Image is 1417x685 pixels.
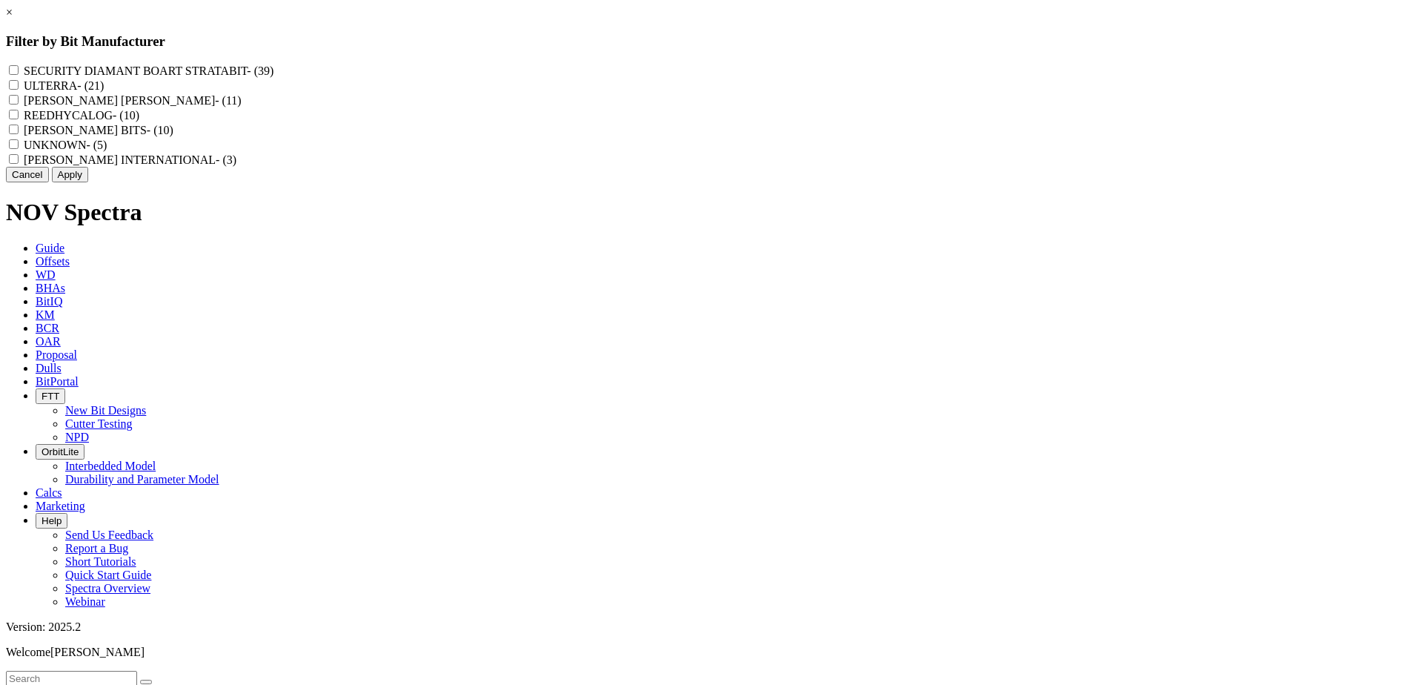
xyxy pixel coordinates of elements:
[36,282,65,294] span: BHAs
[113,109,139,122] span: - (10)
[247,64,273,77] span: - (39)
[52,167,88,182] button: Apply
[65,460,156,472] a: Interbedded Model
[24,153,236,166] label: [PERSON_NAME] INTERNATIONAL
[42,446,79,457] span: OrbitLite
[6,199,1411,226] h1: NOV Spectra
[36,486,62,499] span: Calcs
[24,109,139,122] label: REEDHYCALOG
[50,646,145,658] span: [PERSON_NAME]
[65,542,128,555] a: Report a Bug
[42,391,59,402] span: FTT
[36,242,64,254] span: Guide
[42,515,62,526] span: Help
[24,79,104,92] label: ULTERRA
[36,362,62,374] span: Dulls
[36,308,55,321] span: KM
[36,500,85,512] span: Marketing
[147,124,173,136] span: - (10)
[65,582,150,595] a: Spectra Overview
[24,139,107,151] label: UNKNOWN
[24,124,173,136] label: [PERSON_NAME] BITS
[36,335,61,348] span: OAR
[24,94,242,107] label: [PERSON_NAME] [PERSON_NAME]
[65,529,153,541] a: Send Us Feedback
[6,646,1411,659] p: Welcome
[215,94,241,107] span: - (11)
[77,79,104,92] span: - (21)
[6,33,1411,50] h3: Filter by Bit Manufacturer
[65,595,105,608] a: Webinar
[36,322,59,334] span: BCR
[36,295,62,308] span: BitIQ
[216,153,236,166] span: - (3)
[36,375,79,388] span: BitPortal
[6,6,13,19] a: ×
[36,268,56,281] span: WD
[65,555,136,568] a: Short Tutorials
[65,431,89,443] a: NPD
[65,404,146,417] a: New Bit Designs
[36,255,70,268] span: Offsets
[65,417,133,430] a: Cutter Testing
[6,167,49,182] button: Cancel
[36,348,77,361] span: Proposal
[86,139,107,151] span: - (5)
[6,621,1411,634] div: Version: 2025.2
[65,473,219,486] a: Durability and Parameter Model
[24,64,273,77] label: SECURITY DIAMANT BOART STRATABIT
[65,569,151,581] a: Quick Start Guide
